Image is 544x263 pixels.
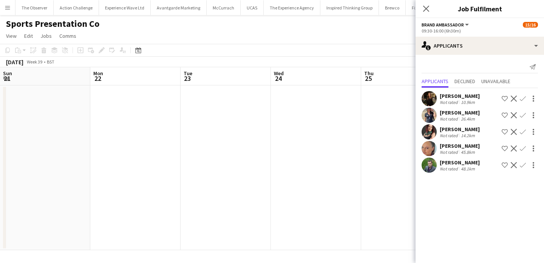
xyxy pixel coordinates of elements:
[21,31,36,41] a: Edit
[416,37,544,55] div: Applicants
[59,32,76,39] span: Comms
[2,74,12,83] span: 21
[459,166,476,172] div: 48.1km
[54,0,99,15] button: Action Challenge
[6,58,23,66] div: [DATE]
[481,79,510,84] span: Unavailable
[3,70,12,77] span: Sun
[440,142,480,149] div: [PERSON_NAME]
[422,28,538,34] div: 09:30-16:00 (6h30m)
[523,22,538,28] span: 15/16
[440,159,480,166] div: [PERSON_NAME]
[422,22,464,28] span: Brand Ambassador
[440,133,459,138] div: Not rated
[379,0,406,15] button: Brewco
[459,116,476,122] div: 26.4km
[99,0,151,15] button: Experience Wave Ltd
[440,109,480,116] div: [PERSON_NAME]
[440,166,459,172] div: Not rated
[151,0,207,15] button: Avantgarde Marketing
[25,59,44,65] span: Week 39
[3,31,20,41] a: View
[92,74,103,83] span: 22
[440,116,459,122] div: Not rated
[440,93,480,99] div: [PERSON_NAME]
[37,31,55,41] a: Jobs
[363,74,374,83] span: 25
[6,18,99,29] h1: Sports Presentation Co
[56,31,79,41] a: Comms
[207,0,241,15] button: McCurrach
[422,22,470,28] button: Brand Ambassador
[273,74,284,83] span: 24
[440,99,459,105] div: Not rated
[182,74,192,83] span: 23
[47,59,54,65] div: BST
[459,149,476,155] div: 45.8km
[416,4,544,14] h3: Job Fulfilment
[440,126,480,133] div: [PERSON_NAME]
[459,99,476,105] div: 10.9km
[6,32,17,39] span: View
[454,79,475,84] span: Declined
[40,32,52,39] span: Jobs
[184,70,192,77] span: Tue
[24,32,33,39] span: Edit
[406,0,435,15] button: Fix Radio
[422,79,448,84] span: Applicants
[15,0,54,15] button: The Observer
[93,70,103,77] span: Mon
[241,0,264,15] button: UCAS
[459,133,476,138] div: 14.2km
[320,0,379,15] button: Inspired Thinking Group
[264,0,320,15] button: The Experience Agency
[440,149,459,155] div: Not rated
[274,70,284,77] span: Wed
[364,70,374,77] span: Thu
